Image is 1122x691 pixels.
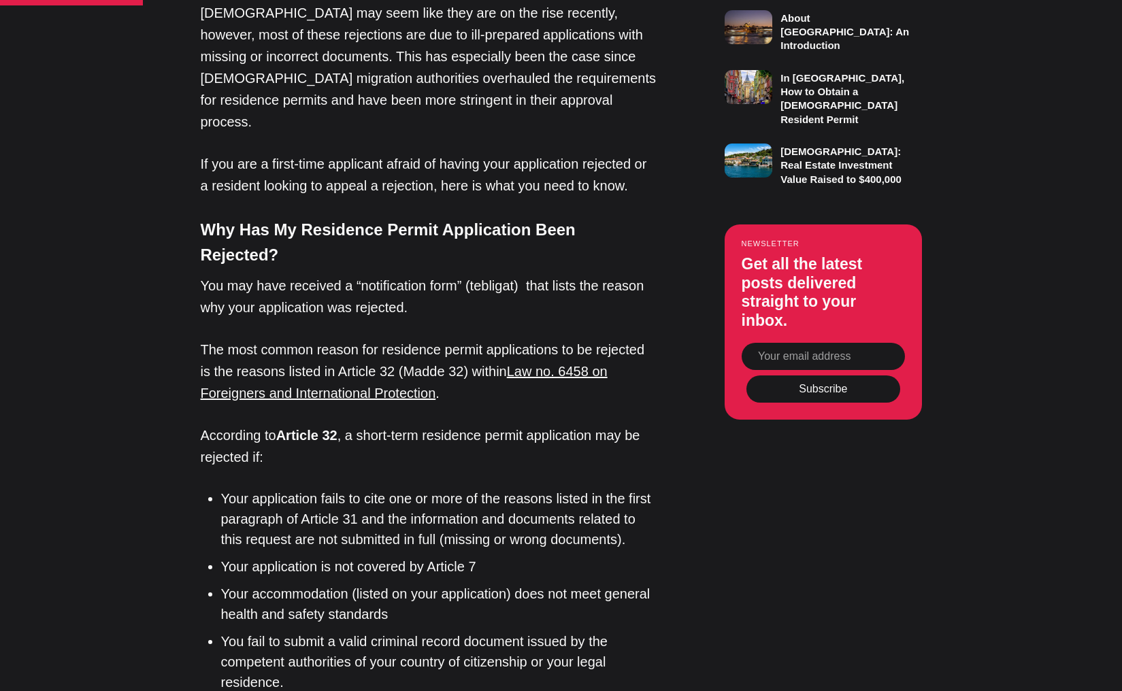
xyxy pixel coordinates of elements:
[221,584,657,624] li: Your accommodation (listed on your application) does not meet general health and safety standards
[201,153,657,197] p: If you are a first-time applicant afraid of having your application rejected or a resident lookin...
[725,63,922,127] a: In [GEOGRAPHIC_DATA], How to Obtain a [DEMOGRAPHIC_DATA] Resident Permit
[742,343,905,370] input: Your email address
[201,424,657,468] p: According to , a short-term residence permit application may be rejected if:
[221,488,657,550] li: Your application fails to cite one or more of the reasons listed in the first paragraph of Articl...
[201,364,608,401] a: Law no. 6458 on Foreigners and International Protection
[780,146,902,185] h3: [DEMOGRAPHIC_DATA]: Real Estate Investment Value Raised to $400,000
[201,217,657,267] h4: Why Has My Residence Permit Application Been Rejected?
[221,556,657,577] li: Your application is not covered by Article 7
[746,375,900,403] button: Subscribe
[780,72,904,125] h3: In [GEOGRAPHIC_DATA], How to Obtain a [DEMOGRAPHIC_DATA] Resident Permit
[742,239,905,248] small: Newsletter
[201,275,657,318] p: You may have received a “notification form” (tebligat) that lists the reason why your application...
[780,12,909,52] h3: About [GEOGRAPHIC_DATA]: An Introduction
[725,137,922,186] a: [DEMOGRAPHIC_DATA]: Real Estate Investment Value Raised to $400,000
[276,428,337,443] strong: Article 32
[742,255,905,330] h3: Get all the latest posts delivered straight to your inbox.
[201,339,657,404] p: The most common reason for residence permit applications to be rejected is the reasons listed in ...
